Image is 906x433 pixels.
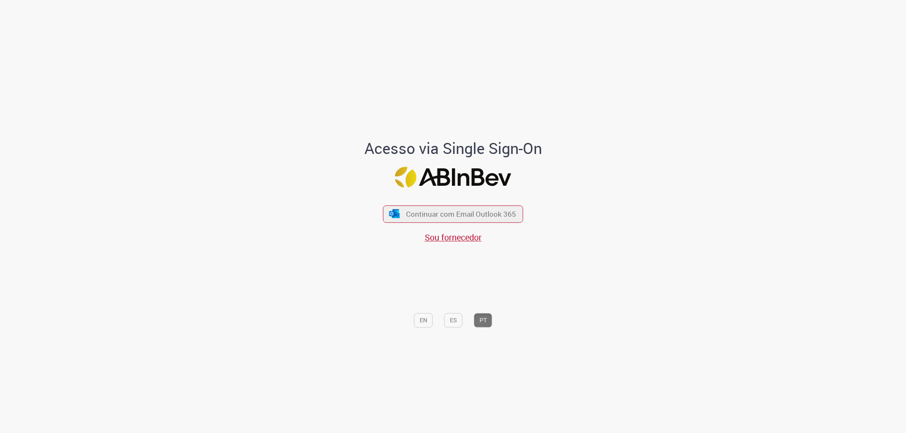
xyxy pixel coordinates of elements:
button: ícone Azure/Microsoft 360 Continuar com Email Outlook 365 [383,205,523,223]
button: ES [444,313,463,327]
button: PT [474,313,492,327]
img: Logo ABInBev [395,167,511,188]
a: Sou fornecedor [425,232,482,243]
img: ícone Azure/Microsoft 360 [388,209,400,218]
h1: Acesso via Single Sign-On [335,140,571,157]
span: Continuar com Email Outlook 365 [406,209,516,219]
button: EN [414,313,433,327]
